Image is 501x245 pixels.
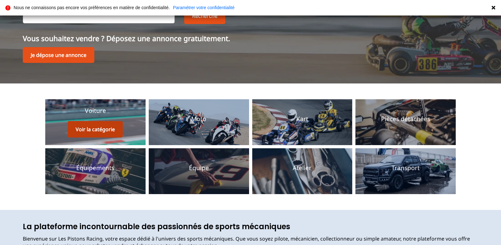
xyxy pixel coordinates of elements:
[189,164,209,172] p: Équipe
[149,99,249,145] a: MotoMoto
[173,5,235,10] a: Paramétrer votre confidentialité
[76,164,114,172] p: Équipements
[252,99,353,145] a: KartKart
[23,221,479,232] h1: La plateforme incontournable des passionnés de sports mécaniques
[149,148,249,194] a: ÉquipeÉquipe
[68,121,123,138] button: Voir la catégorie
[355,99,456,145] a: Pièces détachéesPièces détachées
[381,115,430,123] p: Pièces détachées
[296,115,308,123] p: Kart
[85,107,106,115] p: Voiture
[23,34,479,43] p: Vous souhaitez vendre ? Déposez une annonce gratuitement.
[252,148,353,194] a: AtelierAtelier
[14,5,170,10] p: Nous ne connaissons pas encore vos préférences en matière de confidentialité.
[355,148,456,194] a: TransportTransport
[45,148,146,194] a: ÉquipementsÉquipements
[184,8,225,24] button: Recherche
[191,115,206,123] p: Moto
[293,164,311,172] p: Atelier
[45,99,146,145] a: VoitureVoir la catégorieVoiture
[23,47,94,63] a: Je dépose une annonce
[391,164,420,172] p: Transport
